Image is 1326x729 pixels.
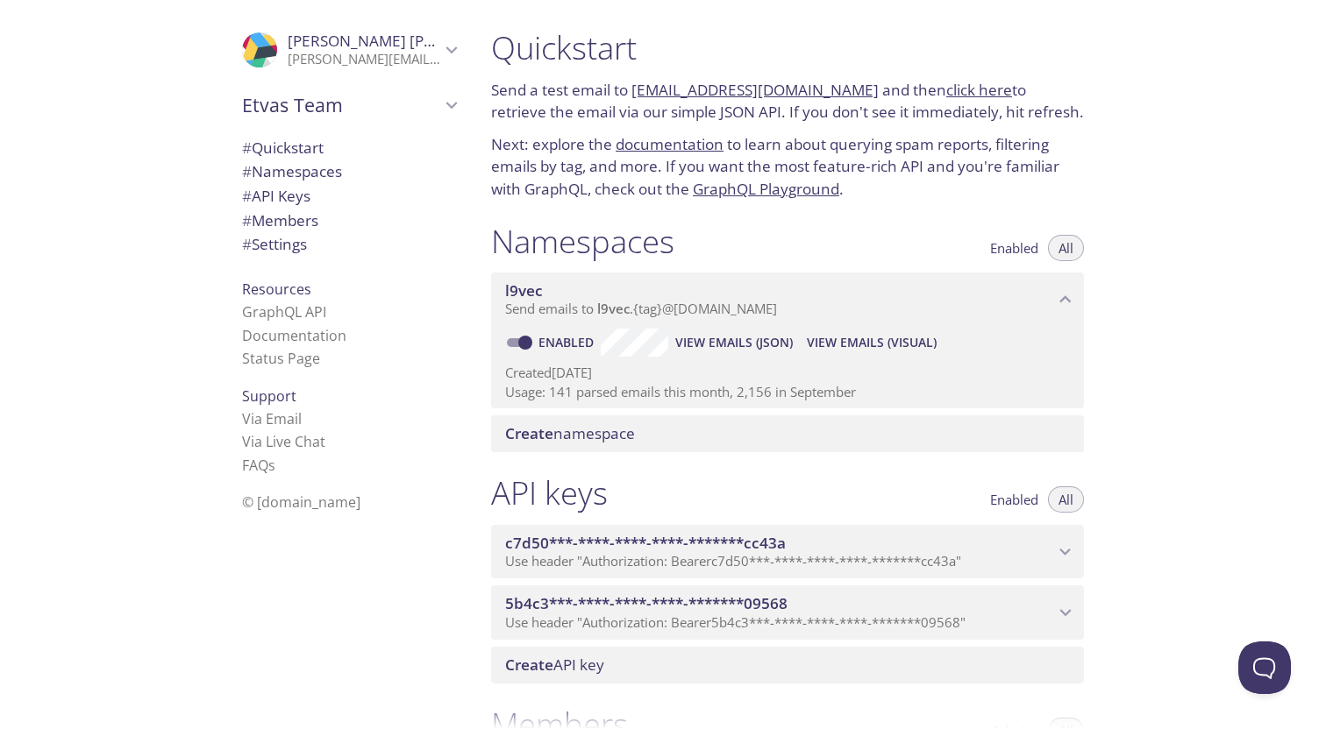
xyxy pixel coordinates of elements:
[242,210,252,230] span: #
[505,655,553,675] span: Create
[1048,235,1084,261] button: All
[505,423,553,443] span: Create
[946,80,1012,100] a: click here
[228,232,470,257] div: Team Settings
[631,80,879,100] a: [EMAIL_ADDRESS][DOMAIN_NAME]
[800,329,944,357] button: View Emails (Visual)
[491,415,1084,452] div: Create namespace
[505,423,635,443] span: namespace
[242,349,320,368] a: Status Page
[288,51,440,68] p: [PERSON_NAME][EMAIL_ADDRESS][PERSON_NAME][DOMAIN_NAME]
[242,186,252,206] span: #
[675,332,793,353] span: View Emails (JSON)
[242,302,326,322] a: GraphQL API
[491,133,1084,201] p: Next: explore the to learn about querying spam reports, filtering emails by tag, and more. If you...
[242,93,440,117] span: Etvas Team
[242,409,302,428] a: Via Email
[228,136,470,160] div: Quickstart
[268,456,275,475] span: s
[491,647,1084,683] div: Create API Key
[228,184,470,209] div: API Keys
[491,272,1084,327] div: l9vec namespace
[1238,641,1291,694] iframe: Help Scout Beacon - Open
[242,210,318,230] span: Members
[242,432,325,451] a: Via Live Chat
[980,235,1049,261] button: Enabled
[597,300,630,317] span: l9vec
[980,486,1049,513] button: Enabled
[242,161,342,181] span: Namespaces
[505,364,1070,382] p: Created [DATE]
[228,21,470,79] div: Bogdan Balan
[505,280,543,301] span: l9vec
[242,234,252,254] span: #
[242,161,252,181] span: #
[807,332,937,353] span: View Emails (Visual)
[228,82,470,128] div: Etvas Team
[288,31,528,51] span: [PERSON_NAME] [PERSON_NAME]
[491,222,674,261] h1: Namespaces
[505,655,604,675] span: API key
[693,179,839,199] a: GraphQL Playground
[1048,486,1084,513] button: All
[491,473,608,513] h1: API keys
[616,134,724,154] a: documentation
[228,209,470,233] div: Members
[242,186,310,206] span: API Keys
[536,334,601,350] a: Enabled
[491,79,1084,124] p: Send a test email to and then to retrieve the email via our simple JSON API. If you don't see it ...
[505,300,777,317] span: Send emails to . {tag} @[DOMAIN_NAME]
[242,138,252,158] span: #
[242,492,360,512] span: © [DOMAIN_NAME]
[668,329,800,357] button: View Emails (JSON)
[242,326,346,345] a: Documentation
[228,159,470,184] div: Namespaces
[491,28,1084,67] h1: Quickstart
[242,138,324,158] span: Quickstart
[242,280,311,299] span: Resources
[242,386,296,406] span: Support
[505,383,1070,401] p: Usage: 141 parsed emails this month, 2,156 in September
[242,234,307,254] span: Settings
[242,456,275,475] a: FAQ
